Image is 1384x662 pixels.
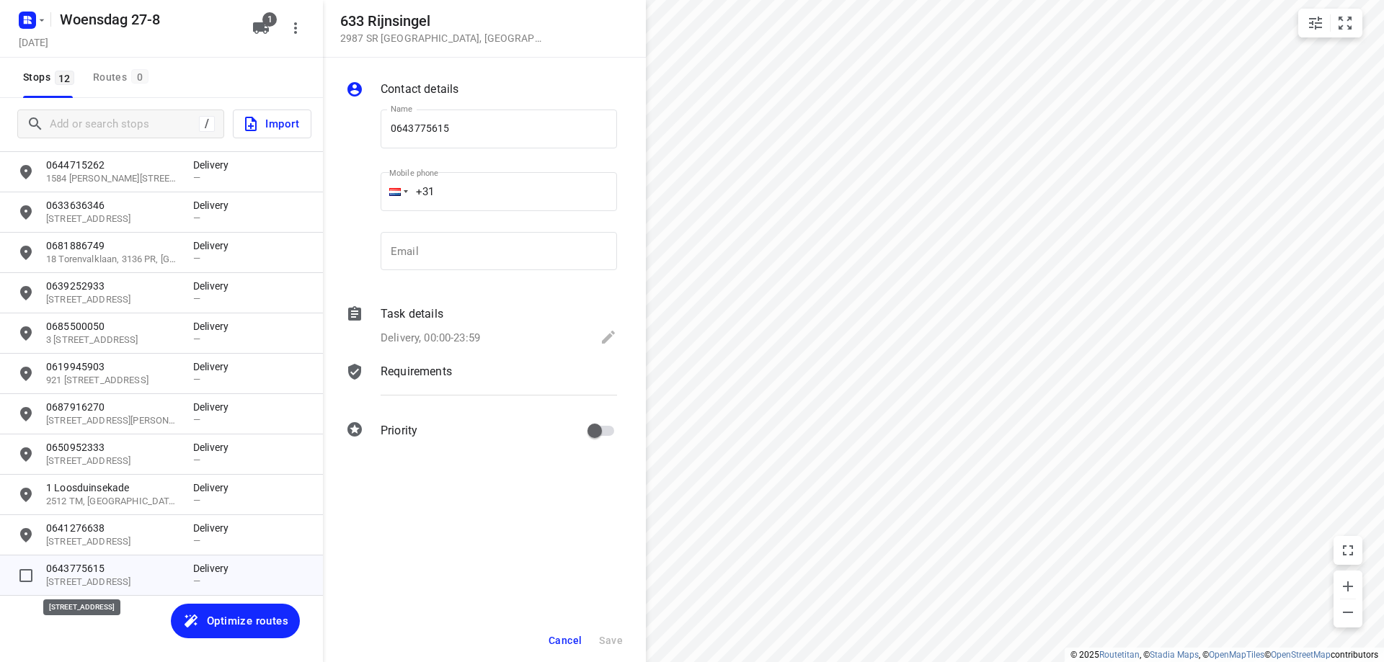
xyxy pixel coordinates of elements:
[23,68,79,86] span: Stops
[46,455,179,468] p: 37 Bolkruid, 3068 DJ, Rotterdam, NL
[13,34,54,50] h5: Project date
[46,293,179,307] p: 101 Parnassialaan, 3222 VT, Hellevoetsluis, NL
[193,455,200,465] span: —
[193,561,236,576] p: Delivery
[193,253,200,264] span: —
[46,561,179,576] p: 0643775615
[46,576,179,589] p: [STREET_ADDRESS]
[46,495,179,509] p: 2512 TM, [GEOGRAPHIC_DATA][PERSON_NAME][GEOGRAPHIC_DATA]
[193,359,236,374] p: Delivery
[46,319,179,334] p: 0685500050
[46,374,179,388] p: 921 Burgemeester van Haarenlaan, 3119 GE, Schiedam, NL
[54,8,241,31] h5: Woensdag 27-8
[46,253,179,267] p: 18 Torenvalklaan, 3136 PR, Vlaardingen, NL
[46,238,179,253] p: 0681886749
[1070,650,1378,660] li: © 2025 , © , © © contributors
[46,440,179,455] p: 0650952333
[46,535,179,549] p: 150A Dorpsweg, 3083 LK, Rotterdam, NL
[93,68,153,86] div: Routes
[193,172,200,183] span: —
[346,305,617,349] div: Task detailsDelivery, 00:00-23:59
[193,480,236,495] p: Delivery
[131,69,148,84] span: 0
[46,213,179,226] p: 79B 2e Schansstraat, 3025 XM, Rotterdam, NL
[193,238,236,253] p: Delivery
[193,213,200,223] span: —
[193,158,236,172] p: Delivery
[600,328,617,346] svg: Edit
[193,319,236,334] p: Delivery
[543,627,587,653] button: Cancel
[193,440,236,455] p: Delivery
[346,363,617,406] div: Requirements
[1271,650,1331,660] a: OpenStreetMap
[1298,9,1362,37] div: small contained button group
[381,172,617,211] input: 1 (702) 123-4567
[381,422,417,439] p: Priority
[46,414,179,428] p: 61 Leggelostraat, 2541 HR, Den Haag, NL
[281,14,310,43] button: More
[262,12,277,27] span: 1
[50,113,199,135] input: Add or search stops
[46,158,179,172] p: 0644715262
[46,279,179,293] p: 0639252933
[1099,650,1140,660] a: Routetitan
[199,116,215,132] div: /
[46,334,179,347] p: 3 Beinemastraat, 3333 BA, Zwijndrecht, NL
[224,109,311,138] a: Import
[193,535,200,546] span: —
[171,604,300,638] button: Optimize routes
[346,81,617,101] div: Contact details
[12,561,40,590] span: Select
[381,81,458,98] p: Contact details
[193,521,236,535] p: Delivery
[381,330,480,346] p: Delivery, 00:00-23:59
[193,334,200,344] span: —
[193,400,236,414] p: Delivery
[381,363,452,380] p: Requirements
[193,576,200,586] span: —
[381,172,408,211] div: Netherlands: + 31
[1331,9,1359,37] button: Fit zoom
[46,172,179,186] p: 1584 Melis Stokelaan, 2541 EV, Den Haag, NL
[207,612,288,630] span: Optimize routes
[46,400,179,414] p: 0687916270
[46,198,179,213] p: 0633636346
[381,305,443,323] p: Task details
[389,169,438,177] label: Mobile phone
[1150,650,1199,660] a: Stadia Maps
[1301,9,1330,37] button: Map settings
[46,480,179,495] p: 1 Loosduinsekade
[1209,650,1264,660] a: OpenMapTiles
[193,374,200,385] span: —
[340,32,542,44] p: 2987 SR [GEOGRAPHIC_DATA] , [GEOGRAPHIC_DATA]
[55,71,74,85] span: 12
[193,293,200,304] span: —
[46,521,179,535] p: 0641276638
[242,115,299,133] span: Import
[46,359,179,374] p: 0619945903
[247,14,275,43] button: 1
[340,13,542,30] h5: 633 Rijnsingel
[193,495,200,506] span: —
[233,109,311,138] button: Import
[193,279,236,293] p: Delivery
[193,198,236,213] p: Delivery
[549,635,582,646] span: Cancel
[193,414,200,425] span: —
